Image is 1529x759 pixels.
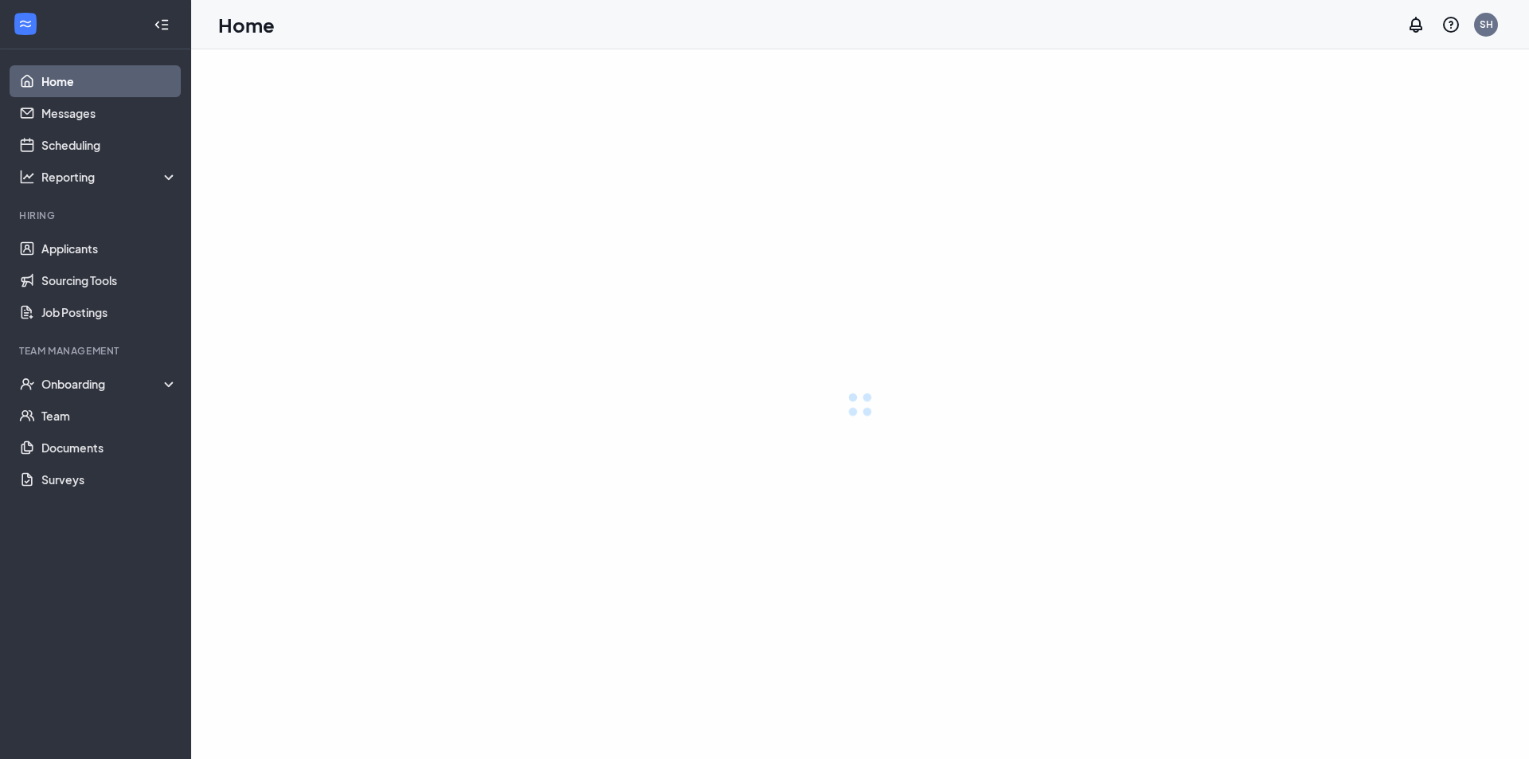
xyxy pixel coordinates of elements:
[41,432,178,464] a: Documents
[41,376,178,392] div: Onboarding
[41,65,178,97] a: Home
[41,233,178,264] a: Applicants
[154,17,170,33] svg: Collapse
[41,400,178,432] a: Team
[18,16,33,32] svg: WorkstreamLogo
[1441,15,1461,34] svg: QuestionInfo
[1480,18,1493,31] div: SH
[218,11,275,38] h1: Home
[19,376,35,392] svg: UserCheck
[19,344,174,358] div: Team Management
[1406,15,1425,34] svg: Notifications
[41,129,178,161] a: Scheduling
[19,169,35,185] svg: Analysis
[41,464,178,495] a: Surveys
[41,296,178,328] a: Job Postings
[19,209,174,222] div: Hiring
[41,169,178,185] div: Reporting
[41,97,178,129] a: Messages
[41,264,178,296] a: Sourcing Tools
